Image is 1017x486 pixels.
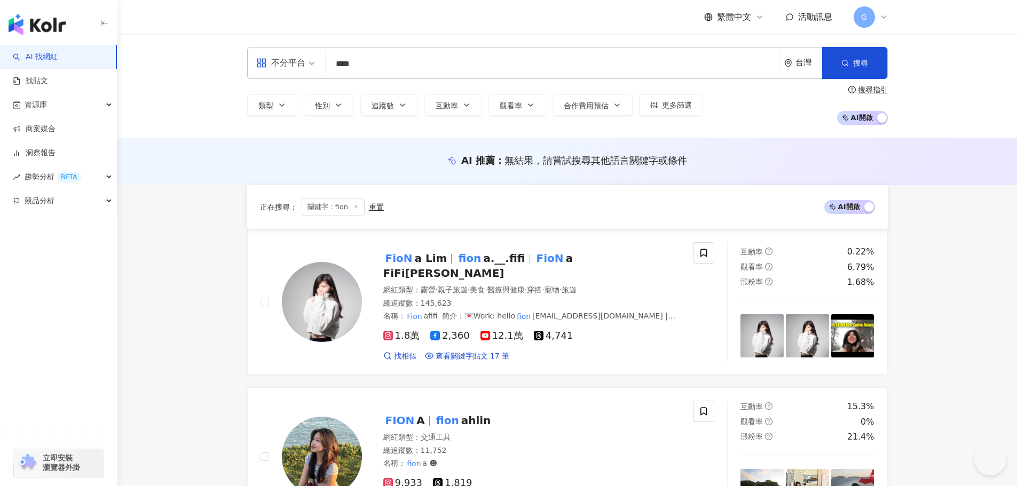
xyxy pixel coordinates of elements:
button: 觀看率 [488,94,546,116]
div: 0% [861,416,874,428]
span: 簡介 ： [383,310,675,331]
span: 資源庫 [25,93,47,117]
span: · [485,285,487,294]
a: 找貼文 [13,76,48,86]
span: 旅遊 [562,285,577,294]
div: 6.79% [847,261,874,273]
div: 15.3% [847,401,874,412]
span: question-circle [765,278,772,285]
span: 觀看率 [740,262,763,271]
span: 醫療與健康 [487,285,525,294]
button: 追蹤數 [360,94,418,116]
mark: FioN [383,250,415,267]
div: 1.68% [847,276,874,288]
button: 更多篩選 [639,94,703,116]
mark: fion [434,412,461,429]
button: 類型 [247,94,297,116]
mark: FION [383,412,417,429]
span: · [468,285,470,294]
a: 查看關鍵字貼文 17 筆 [425,351,510,362]
mark: fion [515,310,532,322]
button: 互動率 [424,94,482,116]
span: ahlin [461,414,491,427]
span: 合作費用預估 [564,101,609,110]
button: 性別 [304,94,354,116]
span: question-circle [765,248,772,255]
span: 名稱 ： [383,458,437,469]
span: 💌Work: hello [464,312,515,320]
img: chrome extension [17,454,38,471]
div: BETA [57,172,81,182]
img: logo [9,14,66,35]
span: a.__.fifi [483,252,525,265]
span: a Lim [415,252,447,265]
span: afifi [423,312,437,320]
a: chrome extension立即安裝 瀏覽器外掛 [14,448,104,477]
span: 正在搜尋 ： [260,203,297,211]
span: a ☻ [422,459,437,467]
div: 21.4% [847,431,874,443]
span: 關鍵字：fion [302,198,365,216]
span: 觀看率 [500,101,522,110]
span: G [861,11,867,23]
span: 追蹤數 [372,101,394,110]
span: 性別 [315,101,330,110]
img: post-image [786,314,829,357]
span: 露營 [421,285,436,294]
span: 趨勢分析 [25,165,81,189]
mark: FioN [534,250,566,267]
div: 網紅類型 ： [383,285,681,296]
span: 互動率 [740,248,763,256]
div: 總追蹤數 ： 11,752 [383,445,681,456]
div: 重置 [369,203,384,211]
img: KOL Avatar [282,262,362,342]
span: 美食 [470,285,485,294]
div: 不分平台 [256,54,305,71]
span: 競品分析 [25,189,54,213]
span: 2,360 [430,330,470,341]
span: 活動訊息 [798,12,832,22]
span: 12.1萬 [480,330,523,341]
span: 交通工具 [421,433,451,441]
span: 觀看率 [740,417,763,426]
span: question-circle [848,86,856,93]
div: 0.22% [847,246,874,258]
span: · [525,285,527,294]
span: 類型 [258,101,273,110]
span: appstore [256,58,267,68]
span: question-circle [765,418,772,425]
a: KOL AvatarFioNa Limfiona.__.fifiFioNa FiFi[PERSON_NAME]網紅類型：露營·親子旅遊·美食·醫療與健康·穿搭·寵物·旅遊總追蹤數：145,623... [247,229,888,375]
span: · [542,285,544,294]
span: environment [784,59,792,67]
span: 互動率 [740,402,763,411]
span: 找相似 [394,351,416,362]
span: 繁體中文 [717,11,751,23]
span: 漲粉率 [740,277,763,286]
div: 總追蹤數 ： 145,623 [383,298,681,309]
iframe: Help Scout Beacon - Open [974,443,1006,475]
div: 網紅類型 ： [383,432,681,443]
div: 台灣 [795,58,822,67]
span: question-circle [765,402,772,410]
span: 名稱 ： [383,312,438,320]
span: 寵物 [545,285,559,294]
img: post-image [740,314,784,357]
span: 搜尋 [853,59,868,67]
span: 穿搭 [527,285,542,294]
span: 親子旅遊 [438,285,468,294]
span: 更多篩選 [662,101,692,109]
span: A [416,414,424,427]
span: 漲粉率 [740,432,763,441]
span: 查看關鍵字貼文 17 筆 [436,351,510,362]
span: question-circle [765,263,772,270]
span: 4,741 [534,330,573,341]
span: 1.8萬 [383,330,420,341]
div: AI 推薦 ： [461,154,687,167]
a: 商案媒合 [13,124,56,134]
span: · [559,285,562,294]
span: 互動率 [436,101,458,110]
mark: Fion [406,310,424,322]
span: 立即安裝 瀏覽器外掛 [43,453,80,472]
span: 無結果，請嘗試搜尋其他語言關鍵字或條件 [504,155,687,166]
button: 合作費用預估 [553,94,633,116]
